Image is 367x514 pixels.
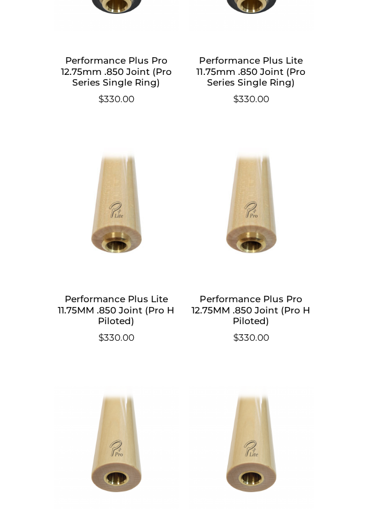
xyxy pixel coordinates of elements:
a: Performance Plus Pro 12.75MM .850 Joint (Pro H Piloted) $330.00 [189,136,313,345]
bdi: 330.00 [233,94,269,104]
span: $ [233,94,238,104]
h2: Performance Plus Pro 12.75mm .850 Joint (Pro Series Single Ring) [54,51,178,93]
h2: Performance Plus Lite 11.75mm .850 Joint (Pro Series Single Ring) [189,51,313,93]
bdi: 330.00 [98,94,134,104]
img: Performance Plus Pro 12.75MM .850 Joint (Pro H Piloted) [189,136,313,281]
h2: Performance Plus Lite 11.75MM .850 Joint (Pro H Piloted) [54,289,178,331]
h2: Performance Plus Pro 12.75MM .850 Joint (Pro H Piloted) [189,289,313,331]
img: Performance Plus Lite 11.75MM .850 Joint (Pro H Piloted) [54,136,178,281]
span: $ [233,332,238,343]
span: $ [98,94,104,104]
a: Performance Plus Lite 11.75MM .850 Joint (Pro H Piloted) $330.00 [54,136,178,345]
bdi: 330.00 [98,332,134,343]
span: $ [98,332,104,343]
bdi: 330.00 [233,332,269,343]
